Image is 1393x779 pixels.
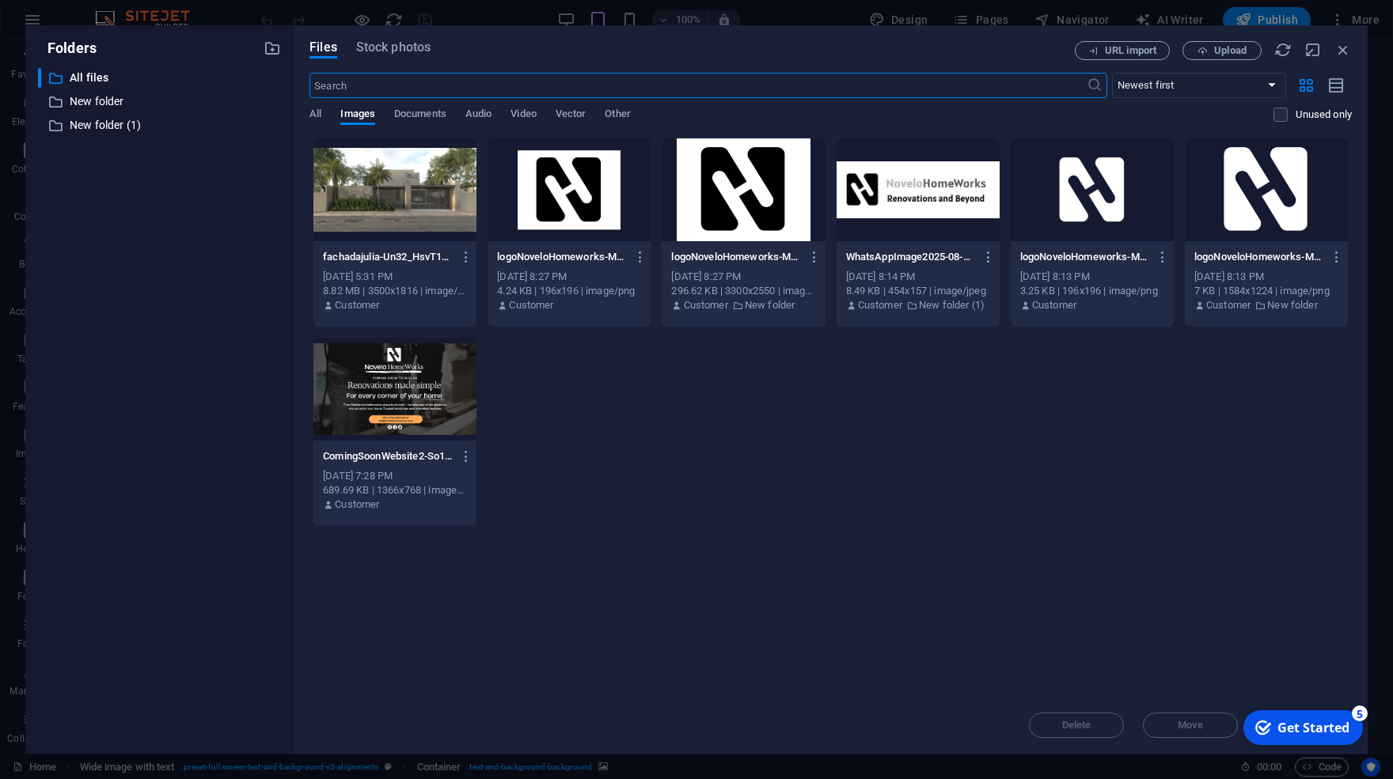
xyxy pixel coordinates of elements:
p: ComingSoonWebsite2-So1EYhe_Y5maG9SYyVWVeg.png [323,449,453,463]
div: 8.82 MB | 3500x1816 | image/png [323,284,467,298]
div: Get Started [39,15,111,32]
p: Customer [1032,298,1076,312]
div: [DATE] 8:27 PM [671,270,815,284]
p: logoNoveloHomeworks-Model1-Pcz3vXU6m15AzhQCCod-qQ-0WE8FXnWWMtszVCWp4YZww.png [1020,250,1150,264]
div: [DATE] 8:14 PM [846,270,990,284]
p: Customer [858,298,902,312]
div: New folder [38,92,281,112]
p: New folder [745,298,795,312]
span: URL import [1105,46,1156,55]
p: New folder (1) [919,298,985,312]
span: Files [309,38,337,57]
input: Search [309,73,1086,98]
p: Customer [335,298,379,312]
div: 296.62 KB | 3300x2550 | image/jpeg [671,284,815,298]
p: WhatsAppImage2025-08-13at11.04.08AM-nliD_sKc5Pd0Wz_Tf9R_nA.jpeg [846,250,976,264]
span: Stock photos [356,38,431,57]
p: fachadajulia-Un32_HsvT1v9Y0zbAOWt7g.png [323,250,453,264]
div: ​ [38,68,41,88]
span: Upload [1214,46,1247,55]
span: Audio [465,104,492,127]
p: Customer [1206,298,1251,312]
p: New folder [1267,298,1317,312]
span: Other [605,104,630,127]
button: Upload [1182,41,1262,60]
span: Add elements [205,571,283,593]
div: By: Customer | Folder: New folder [1194,298,1338,312]
span: Images [340,104,375,127]
p: Customer [335,497,379,512]
p: logoNoveloHomeworks-Model_page-0001-U8Oj2hAzPxFn8mqK_luT2g-7o553cmXig_ixUZus6r6Kg.png [497,250,627,264]
span: All [309,104,321,127]
div: [DATE] 8:27 PM [497,270,641,284]
p: Folders [38,38,97,59]
p: New folder [70,93,252,111]
div: 3.25 KB | 196x196 | image/png [1020,284,1164,298]
span: Paste clipboard [290,571,377,593]
p: Customer [684,298,728,312]
button: URL import [1075,41,1170,60]
div: 4.24 KB | 196x196 | image/png [497,284,641,298]
p: Customer [509,298,553,312]
div: [DATE] 5:31 PM [323,270,467,284]
i: Close [1334,41,1352,59]
div: By: Customer | Folder: New folder (1) [846,298,990,312]
span: Documents [394,104,446,127]
div: [DATE] 8:13 PM [1020,270,1164,284]
p: All files [70,69,252,87]
div: New folder (1) [38,115,281,135]
p: New folder (1) [70,116,252,134]
i: Create new folder [264,40,281,57]
div: 7 KB | 1584x1224 | image/png [1194,284,1338,298]
p: Displays only files that are not in use on the website. Files added during this session can still... [1296,108,1352,122]
div: [DATE] 7:28 PM [323,469,467,483]
div: [DATE] 8:13 PM [1194,270,1338,284]
div: 8.49 KB | 454x157 | image/jpeg [846,284,990,298]
div: 689.69 KB | 1366x768 | image/png [323,483,467,497]
div: 5 [113,2,129,17]
span: Video [511,104,536,127]
p: logoNoveloHomeworks-Model1-Pcz3vXU6m15AzhQCCod-qQ.png [1194,250,1324,264]
span: Vector [556,104,586,127]
div: Get Started 5 items remaining, 0% complete [5,6,124,41]
p: logoNoveloHomeworks-Model_page-0001-U8Oj2hAzPxFn8mqK_luT2g.jpg [671,250,801,264]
